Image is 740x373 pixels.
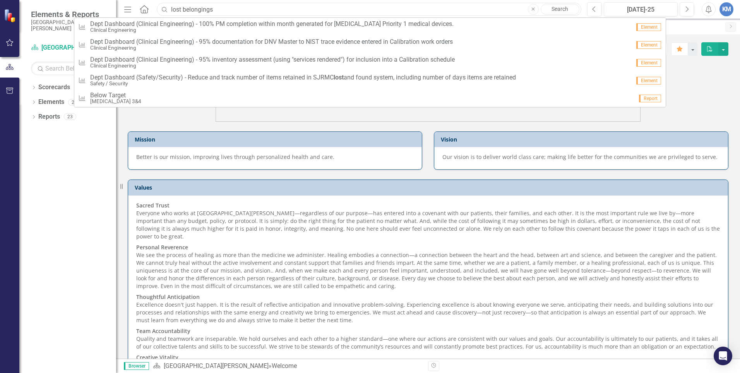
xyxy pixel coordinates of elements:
input: Search ClearPoint... [157,3,581,16]
strong: lost [334,74,344,81]
p: Quality and teamwork are inseparable. We hold ourselves and each other to a higher standard—one w... [136,326,720,352]
span: Dept Dashboard (Clinical Engineering) - 95% documentation for DNV Master to NIST trace evidence e... [90,38,453,45]
span: Dept Dashboard (Clinical Engineering) - 95% inventory assessment (using "services rendered") for ... [90,56,455,63]
small: Clinical Engineering [90,45,453,51]
a: Scorecards [38,83,70,92]
span: Element [636,23,661,31]
span: Element [636,59,661,67]
small: [GEOGRAPHIC_DATA][PERSON_NAME] [31,19,108,32]
p: We see the process of healing as more than the medicine we administer. Healing embodies a connect... [136,242,720,292]
span: Dept Dashboard (Clinical Engineering) - 100% PM completion within month generated for [MEDICAL_DA... [90,21,454,28]
span: Elements & Reports [31,10,108,19]
p: Everyone who works at [GEOGRAPHIC_DATA][PERSON_NAME]—regardless of our purpose—has entered into a... [136,202,720,242]
button: [DATE]-25 [604,2,678,16]
small: Safety / Security [90,81,516,86]
strong: Sacred Trust [136,202,170,209]
div: 23 [64,114,76,120]
span: Below Target [90,92,141,99]
a: Search [541,4,579,15]
strong: Personal Reverence [136,243,188,251]
div: Welcome [272,362,297,370]
h3: Mission [135,136,418,142]
span: Dept Dashboard (Safety/Security) - Reduce and track number of items retained in SJRMC and found s... [90,74,516,81]
a: Dept Dashboard (Safety/Security) - Reduce and track number of items retained in SJRMClostand foun... [74,71,666,89]
a: [GEOGRAPHIC_DATA][PERSON_NAME] [31,43,108,52]
p: Our vision is to deliver world class care; making life better for the communities we are privileg... [442,153,720,161]
p: Better is our mission, improving lives through personalized health and care. [136,153,414,161]
h3: Values [135,185,724,190]
a: Reports [38,112,60,121]
small: [MEDICAL_DATA] 3&4 [90,98,141,104]
strong: Team Accountability [136,327,190,335]
strong: Creative Vitality [136,354,178,361]
strong: Thoughtful Anticipation [136,293,200,300]
span: Browser [124,362,149,370]
span: Report [639,95,661,102]
small: Clinical Engineering [90,63,455,69]
small: Clinical Engineering [90,27,454,33]
div: 22 [68,99,81,105]
a: Dept Dashboard (Clinical Engineering) - 95% documentation for DNV Master to NIST trace evidence e... [74,36,666,54]
div: Open Intercom Messenger [714,347,732,365]
input: Search Below... [31,62,108,75]
img: ClearPoint Strategy [4,9,17,22]
div: [DATE]-25 [606,5,675,14]
button: KM [719,2,733,16]
a: Below Target[MEDICAL_DATA] 3&4Report [74,89,666,107]
a: Elements [38,98,64,107]
div: » [153,362,422,371]
span: Element [636,41,661,49]
a: [GEOGRAPHIC_DATA][PERSON_NAME] [164,362,269,370]
a: Dept Dashboard (Clinical Engineering) - 95% inventory assessment (using "services rendered") for ... [74,54,666,71]
p: Excellence doesn't just happen. It is the result of reflective anticipation and innovative proble... [136,292,720,326]
a: Dept Dashboard (Clinical Engineering) - 100% PM completion within month generated for [MEDICAL_DA... [74,18,666,36]
h3: Vision [441,136,724,142]
span: Element [636,77,661,85]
